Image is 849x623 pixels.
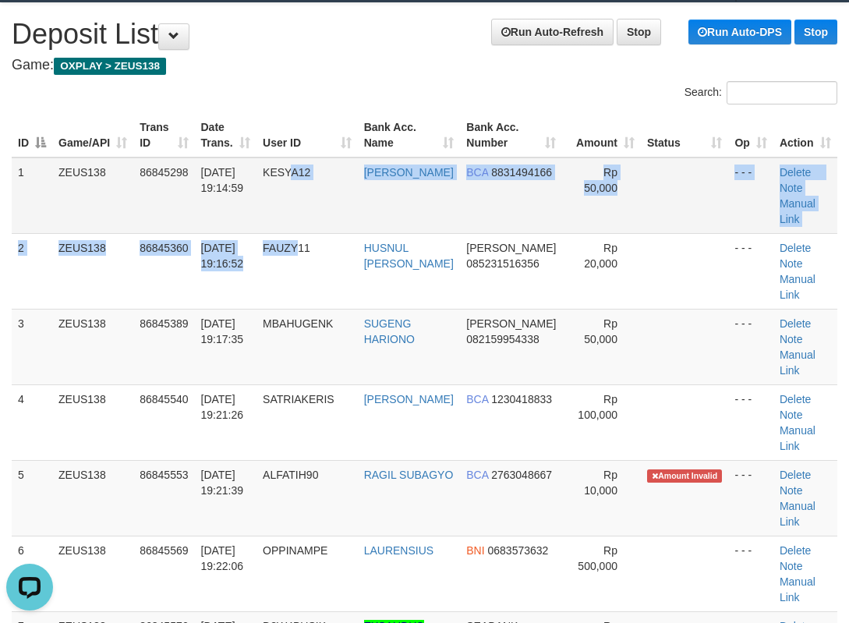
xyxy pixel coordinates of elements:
[780,333,803,345] a: Note
[780,273,815,301] a: Manual Link
[491,166,552,179] span: Copy 8831494166 to clipboard
[780,317,811,330] a: Delete
[52,536,133,611] td: ZEUS138
[140,242,188,254] span: 86845360
[364,166,454,179] a: [PERSON_NAME]
[488,544,549,557] span: Copy 0683573632 to clipboard
[466,469,488,481] span: BCA
[140,469,188,481] span: 86845553
[780,349,815,377] a: Manual Link
[201,544,244,572] span: [DATE] 19:22:06
[364,317,415,345] a: SUGENG HARIONO
[780,424,815,452] a: Manual Link
[728,233,773,309] td: - - -
[263,242,310,254] span: FAUZY11
[364,544,433,557] a: LAURENSIUS
[466,393,488,405] span: BCA
[263,393,334,405] span: SATRIAKERIS
[466,166,488,179] span: BCA
[780,242,811,254] a: Delete
[195,113,257,158] th: Date Trans.: activate to sort column ascending
[780,469,811,481] a: Delete
[52,158,133,234] td: ZEUS138
[52,309,133,384] td: ZEUS138
[256,113,358,158] th: User ID: activate to sort column ascending
[780,257,803,270] a: Note
[140,544,188,557] span: 86845569
[780,166,811,179] a: Delete
[140,393,188,405] span: 86845540
[133,113,194,158] th: Trans ID: activate to sort column ascending
[773,113,837,158] th: Action: activate to sort column ascending
[460,113,562,158] th: Bank Acc. Number: activate to sort column ascending
[780,182,803,194] a: Note
[780,484,803,497] a: Note
[263,317,333,330] span: MBAHUGENK
[728,460,773,536] td: - - -
[491,469,552,481] span: Copy 2763048667 to clipboard
[728,384,773,460] td: - - -
[491,19,614,45] a: Run Auto-Refresh
[466,242,556,254] span: [PERSON_NAME]
[201,242,244,270] span: [DATE] 19:16:52
[201,166,244,194] span: [DATE] 19:14:59
[466,257,539,270] span: Copy 085231516356 to clipboard
[728,309,773,384] td: - - -
[6,6,53,53] button: Open LiveChat chat widget
[201,393,244,421] span: [DATE] 19:21:26
[364,242,454,270] a: HUSNUL [PERSON_NAME]
[12,536,52,611] td: 6
[617,19,661,45] a: Stop
[647,469,722,483] span: Amount is not matched
[491,393,552,405] span: Copy 1230418833 to clipboard
[52,233,133,309] td: ZEUS138
[12,460,52,536] td: 5
[12,113,52,158] th: ID: activate to sort column descending
[263,544,327,557] span: OPPINAMPE
[584,242,617,270] span: Rp 20,000
[688,19,791,44] a: Run Auto-DPS
[728,536,773,611] td: - - -
[780,409,803,421] a: Note
[466,317,556,330] span: [PERSON_NAME]
[584,166,617,194] span: Rp 50,000
[358,113,461,158] th: Bank Acc. Name: activate to sort column ascending
[201,469,244,497] span: [DATE] 19:21:39
[466,333,539,345] span: Copy 082159954338 to clipboard
[54,58,166,75] span: OXPLAY > ZEUS138
[140,166,188,179] span: 86845298
[780,575,815,604] a: Manual Link
[728,113,773,158] th: Op: activate to sort column ascending
[780,544,811,557] a: Delete
[52,113,133,158] th: Game/API: activate to sort column ascending
[780,500,815,528] a: Manual Link
[52,460,133,536] td: ZEUS138
[584,469,617,497] span: Rp 10,000
[364,469,454,481] a: RAGIL SUBAGYO
[578,393,617,421] span: Rp 100,000
[201,317,244,345] span: [DATE] 19:17:35
[12,233,52,309] td: 2
[780,197,815,225] a: Manual Link
[685,81,837,104] label: Search:
[641,113,728,158] th: Status: activate to sort column ascending
[52,384,133,460] td: ZEUS138
[780,393,811,405] a: Delete
[780,560,803,572] a: Note
[562,113,640,158] th: Amount: activate to sort column ascending
[794,19,837,44] a: Stop
[12,19,837,50] h1: Deposit List
[12,158,52,234] td: 1
[263,469,318,481] span: ALFATIH90
[578,544,617,572] span: Rp 500,000
[364,393,454,405] a: [PERSON_NAME]
[12,309,52,384] td: 3
[584,317,617,345] span: Rp 50,000
[727,81,837,104] input: Search:
[140,317,188,330] span: 86845389
[728,158,773,234] td: - - -
[12,384,52,460] td: 4
[12,58,837,73] h4: Game:
[263,166,310,179] span: KESYA12
[466,544,484,557] span: BNI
